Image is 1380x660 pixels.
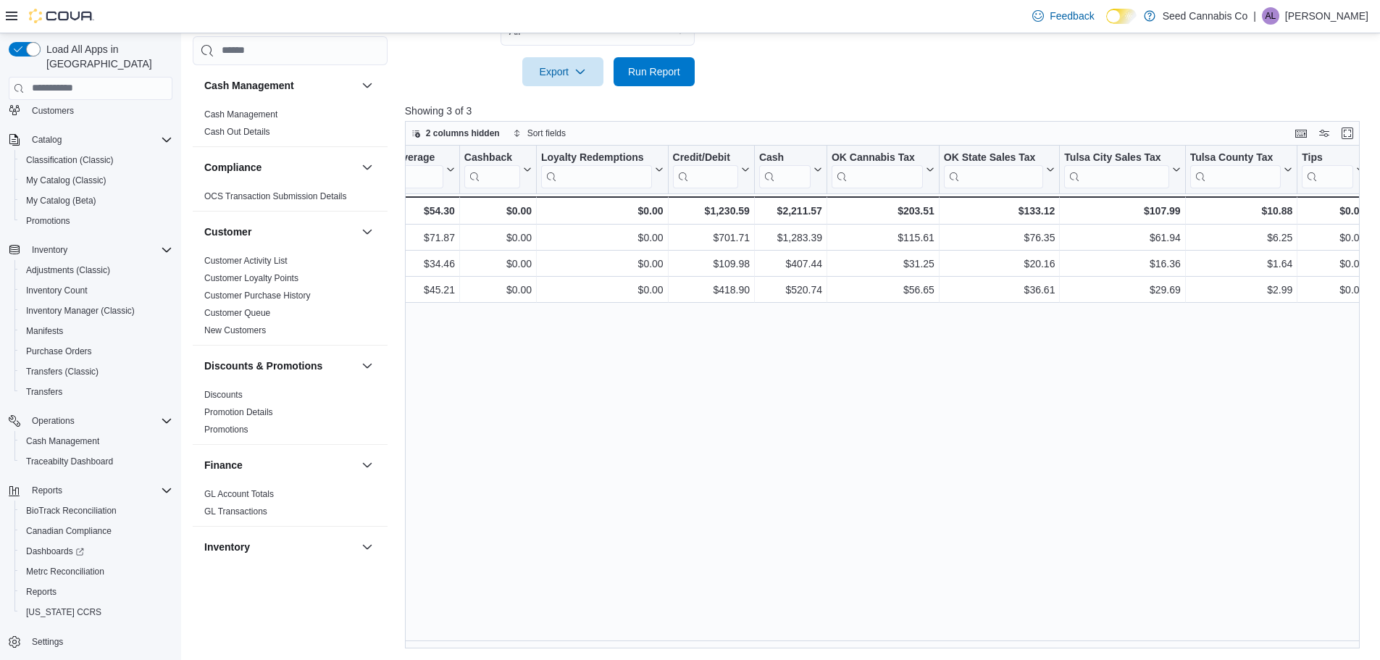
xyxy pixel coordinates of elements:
a: OCS Transaction Submission Details [204,191,347,201]
div: OK State Sales Tax [944,151,1044,164]
div: Cashback [464,151,520,164]
button: Classification (Classic) [14,150,178,170]
a: Adjustments (Classic) [20,262,116,279]
div: $45.21 [336,281,455,298]
div: $1,230.59 [672,202,749,220]
div: $109.98 [672,255,749,272]
span: Manifests [26,325,63,337]
div: $54.30 [335,202,454,220]
span: Promotions [26,215,70,227]
div: Loyalty Redemptions [541,151,652,188]
div: Cash [759,151,811,164]
span: Traceabilty Dashboard [26,456,113,467]
div: Tips [1302,151,1353,164]
button: Inventory [359,538,376,556]
button: My Catalog (Beta) [14,191,178,211]
button: Inventory [204,540,356,554]
div: $0.00 [541,202,664,220]
div: $56.65 [832,281,934,298]
button: Sort fields [507,125,572,142]
span: OCS Transaction Submission Details [204,191,347,202]
div: Credit/Debit [672,151,737,188]
div: $0.00 [1302,281,1365,298]
a: Inventory Count [20,282,93,299]
div: $115.61 [832,229,934,246]
button: Customer [359,223,376,241]
button: Cashback [464,151,532,188]
div: Tulsa City Sales Tax [1064,151,1168,164]
button: Inventory Manager (Classic) [14,301,178,321]
a: Promotions [20,212,76,230]
span: Operations [26,412,172,430]
button: Compliance [359,159,376,176]
span: Customers [26,101,172,120]
span: Transfers (Classic) [26,366,99,377]
span: [US_STATE] CCRS [26,606,101,618]
a: Inventory Manager (Classic) [20,302,141,319]
span: Reports [26,482,172,499]
a: Promotion Details [204,407,273,417]
button: Cash Management [359,77,376,94]
button: Cash Management [204,78,356,93]
button: Tips [1302,151,1365,188]
div: $0.00 [464,255,532,272]
div: Discounts & Promotions [193,386,388,444]
span: Transfers [26,386,62,398]
span: Classification (Classic) [20,151,172,169]
div: $701.71 [672,229,749,246]
input: Dark Mode [1106,9,1137,24]
div: Tips [1302,151,1353,188]
span: Inventory Manager (Classic) [26,305,135,317]
span: Washington CCRS [20,603,172,621]
a: New Customers [204,325,266,335]
button: Operations [3,411,178,431]
button: Compliance [204,160,356,175]
span: Transfers [20,383,172,401]
a: Customer Queue [204,308,270,318]
div: $0.00 [1302,229,1365,246]
button: Reports [14,582,178,602]
div: Transaction Average [335,151,443,188]
span: Metrc Reconciliation [26,566,104,577]
div: $31.25 [832,255,934,272]
div: $0.00 [541,229,664,246]
div: $16.36 [1064,255,1180,272]
div: Cash [759,151,811,188]
a: Metrc Reconciliation [20,563,110,580]
div: Finance [193,485,388,526]
button: Finance [359,456,376,474]
a: Dashboards [14,541,178,561]
div: $10.88 [1189,202,1292,220]
a: GL Account Totals [204,489,274,499]
div: $0.00 [464,202,532,220]
div: $76.35 [944,229,1055,246]
a: Purchase Orders [20,343,98,360]
a: Settings [26,633,69,651]
a: Cash Out Details [204,127,270,137]
span: Catalog [32,134,62,146]
span: Settings [32,636,63,648]
button: Run Report [614,57,695,86]
a: Manifests [20,322,69,340]
a: Customer Loyalty Points [204,273,298,283]
span: Inventory Count [26,285,88,296]
span: Transfers (Classic) [20,363,172,380]
button: OK State Sales Tax [944,151,1055,188]
a: My Catalog (Classic) [20,172,112,189]
button: Metrc Reconciliation [14,561,178,582]
span: Inventory [32,244,67,256]
button: Loyalty Redemptions [541,151,664,188]
button: Tulsa City Sales Tax [1064,151,1180,188]
a: Reports [20,583,62,601]
button: Transfers (Classic) [14,362,178,382]
a: Classification (Classic) [20,151,120,169]
div: Tulsa City Sales Tax [1064,151,1168,188]
div: $71.87 [336,229,455,246]
h3: Finance [204,458,243,472]
button: Traceabilty Dashboard [14,451,178,472]
div: $2.99 [1190,281,1293,298]
button: Credit/Debit [672,151,749,188]
p: | [1253,7,1256,25]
